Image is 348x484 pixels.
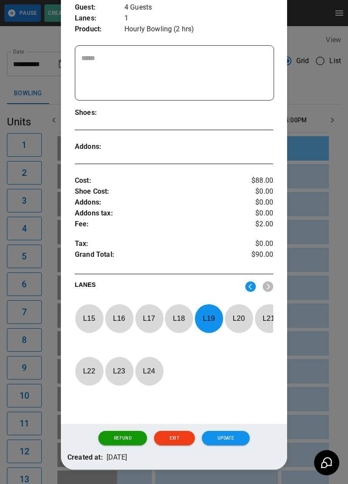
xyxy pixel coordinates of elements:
p: $2.00 [240,219,273,230]
p: Guest : [75,2,124,13]
p: L 20 [224,308,253,329]
p: Shoe Cost : [75,186,240,197]
p: $0.00 [240,197,273,208]
p: Addons : [75,197,240,208]
p: 4 Guests [124,2,273,13]
p: L 22 [75,361,104,381]
p: $88.00 [240,175,273,186]
p: L 21 [254,308,283,329]
p: $90.00 [240,249,273,262]
p: L 17 [135,308,164,329]
p: L 23 [105,361,134,381]
button: Refund [98,431,147,446]
p: Tax : [75,239,240,249]
button: Update [202,431,250,446]
p: Fee : [75,219,240,230]
p: Addons : [75,141,124,152]
img: left2.png [245,281,256,292]
p: LANES [75,280,238,292]
p: Shoes : [75,108,124,118]
p: L 19 [194,308,223,329]
p: $0.00 [240,186,273,197]
p: Cost : [75,175,240,186]
img: right2.png [263,281,273,292]
p: Addons tax : [75,208,240,219]
p: $0.00 [240,208,273,219]
p: L 15 [75,308,104,329]
p: Created at: [67,452,103,463]
p: $0.00 [240,239,273,249]
p: [DATE] [107,452,127,463]
p: Lanes : [75,13,124,24]
p: Grand Total : [75,249,240,262]
p: Hourly Bowling (2 hrs) [124,24,273,35]
p: Product : [75,24,124,35]
p: L 18 [164,308,193,329]
p: L 24 [135,361,164,381]
button: Exit [154,431,195,446]
p: L 16 [105,308,134,329]
p: 1 [124,13,273,24]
